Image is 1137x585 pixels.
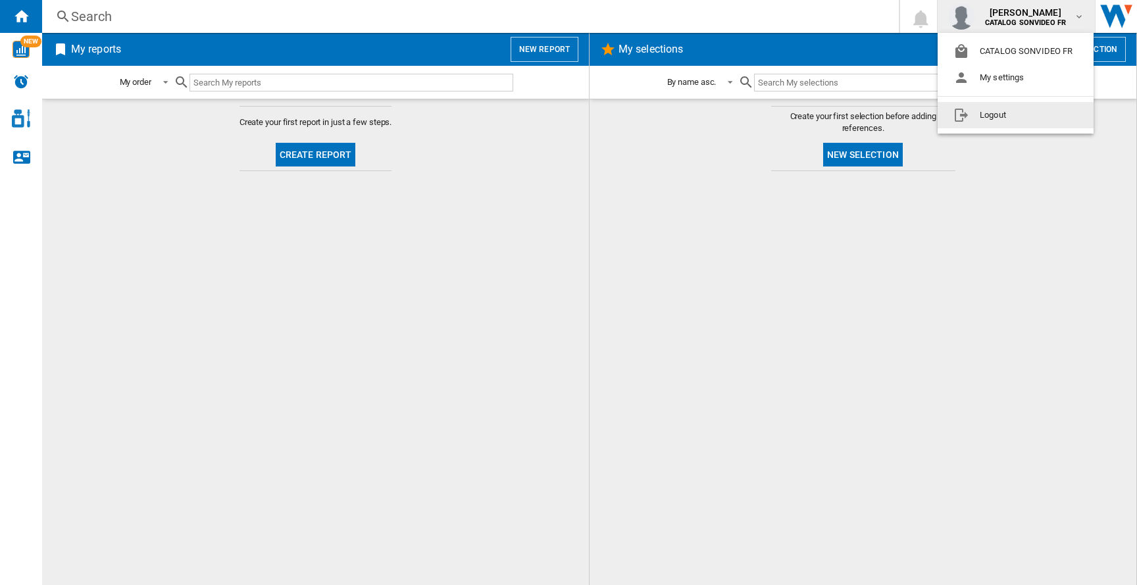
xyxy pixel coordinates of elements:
[938,38,1094,64] button: CATALOG SONVIDEO FR
[938,64,1094,91] button: My settings
[938,102,1094,128] button: Logout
